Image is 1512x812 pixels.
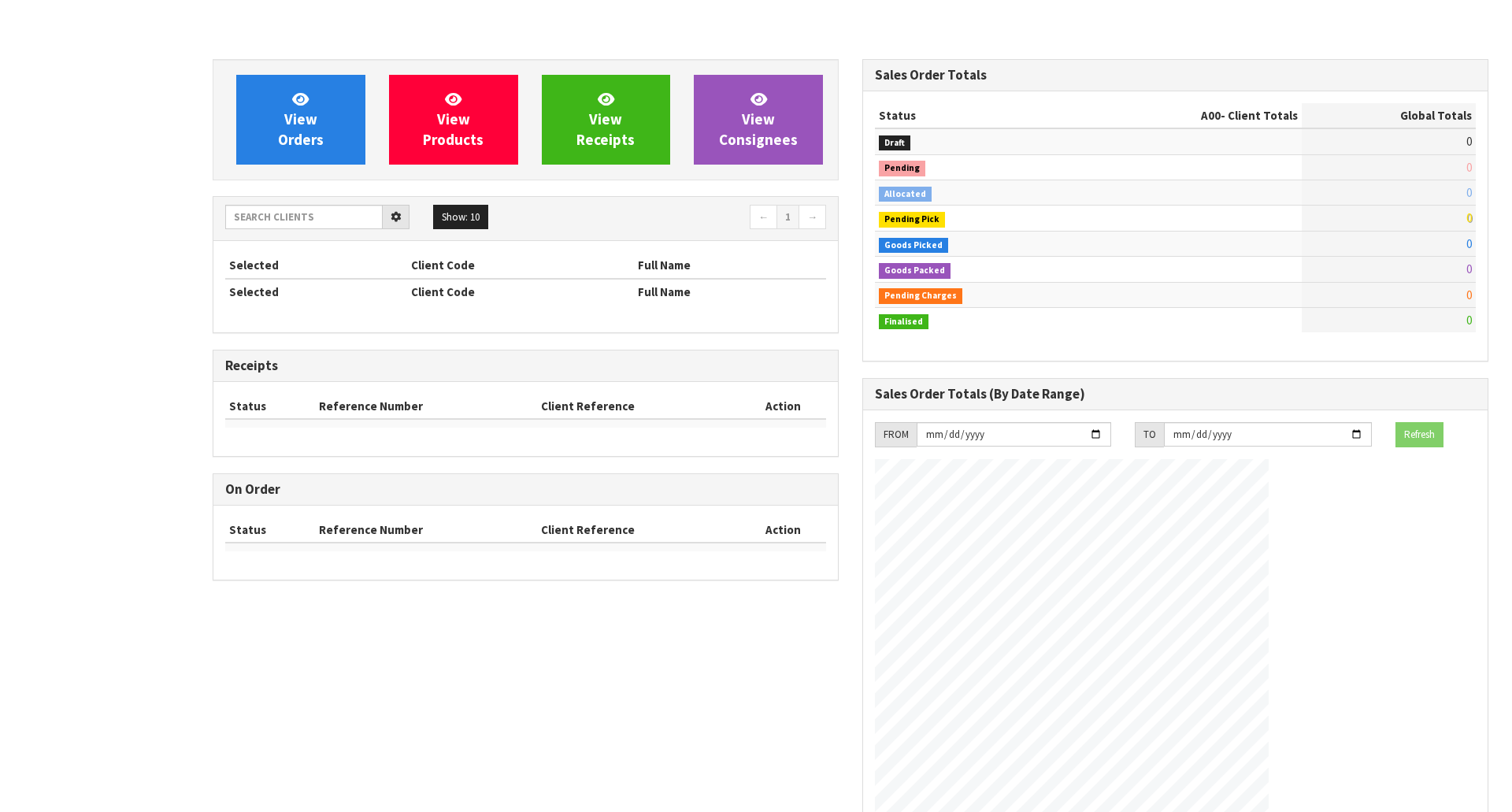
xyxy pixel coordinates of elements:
th: Action [739,394,826,419]
th: Full Name [634,279,826,304]
span: Draft [879,135,910,151]
a: ViewConsignees [694,75,823,165]
span: A00 [1201,108,1221,123]
span: 0 [1466,134,1472,149]
span: 0 [1466,261,1472,276]
a: ViewProducts [389,75,518,165]
span: Goods Picked [879,238,948,254]
span: View Products [423,90,484,149]
span: Allocated [879,187,932,202]
span: View Receipts [576,90,635,149]
h3: On Order [225,482,826,497]
th: Status [225,517,315,543]
span: 0 [1466,185,1472,200]
th: - Client Totals [1073,103,1302,128]
span: 0 [1466,210,1472,225]
th: Reference Number [315,394,538,419]
th: Client Code [407,279,634,304]
nav: Page navigation [537,205,826,232]
th: Status [875,103,1073,128]
th: Selected [225,279,407,304]
span: 0 [1466,236,1472,251]
th: Client Reference [537,394,739,419]
span: Pending Pick [879,212,945,228]
div: FROM [875,422,917,447]
input: Search clients [225,205,383,229]
span: 0 [1466,160,1472,175]
th: Full Name [634,253,826,278]
span: 0 [1466,287,1472,302]
div: TO [1135,422,1164,447]
span: View Consignees [719,90,798,149]
a: ViewReceipts [542,75,671,165]
a: ← [750,205,777,230]
th: Global Totals [1302,103,1476,128]
th: Reference Number [315,517,538,543]
span: Pending Charges [879,288,962,304]
span: Pending [879,161,925,176]
span: 0 [1466,313,1472,328]
th: Selected [225,253,407,278]
a: ViewOrders [236,75,365,165]
span: Goods Packed [879,263,951,279]
h3: Receipts [225,358,826,373]
button: Refresh [1395,422,1443,447]
h3: Sales Order Totals [875,68,1476,83]
th: Action [739,517,826,543]
a: → [799,205,826,230]
span: Finalised [879,314,928,330]
h3: Sales Order Totals (By Date Range) [875,387,1476,402]
a: 1 [776,205,799,230]
th: Status [225,394,315,419]
span: View Orders [278,90,324,149]
th: Client Reference [537,517,739,543]
button: Show: 10 [433,205,488,230]
th: Client Code [407,253,634,278]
